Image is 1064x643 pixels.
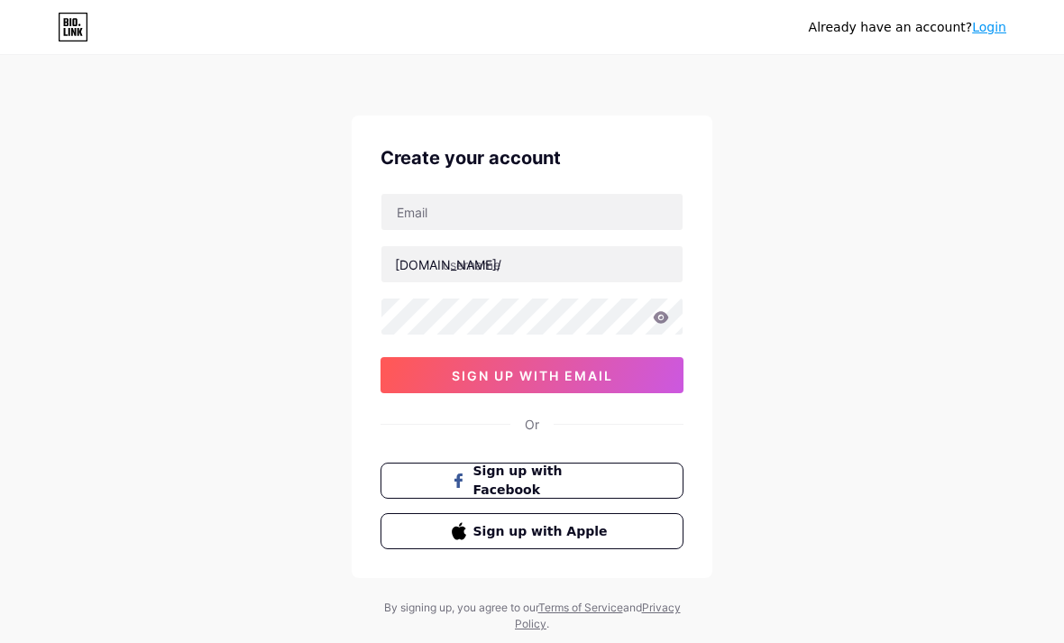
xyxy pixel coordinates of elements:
a: Login [972,20,1006,34]
span: Sign up with Apple [473,522,613,541]
div: Create your account [381,144,683,171]
div: Or [525,415,539,434]
input: username [381,246,683,282]
span: Sign up with Facebook [473,462,613,500]
span: sign up with email [452,368,613,383]
button: Sign up with Facebook [381,463,683,499]
div: [DOMAIN_NAME]/ [395,255,501,274]
a: Terms of Service [538,601,623,614]
input: Email [381,194,683,230]
div: By signing up, you agree to our and . [379,600,685,632]
button: sign up with email [381,357,683,393]
div: Already have an account? [809,18,1006,37]
button: Sign up with Apple [381,513,683,549]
